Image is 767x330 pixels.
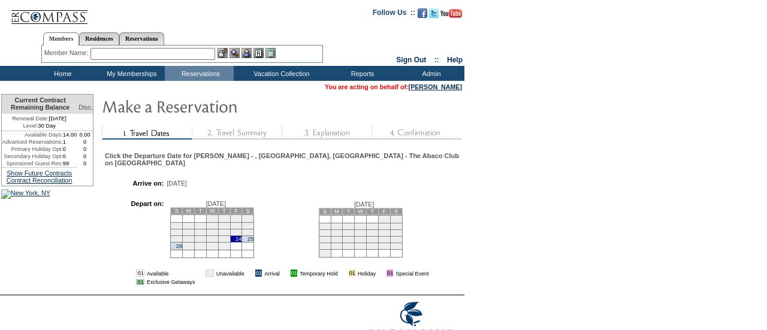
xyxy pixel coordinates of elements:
td: T [367,208,379,214]
td: 30 [218,242,230,250]
td: 01 [386,270,393,277]
td: Home [27,66,96,81]
td: S [319,208,331,214]
img: step2_state1.gif [192,127,282,140]
td: 0 [63,146,77,153]
td: 30 Day [2,122,77,131]
td: My Memberships [96,66,165,81]
span: Level: [23,122,38,129]
td: 10 [230,222,242,229]
td: Unavailable [216,270,244,277]
td: Special Event [395,270,428,277]
td: 11 [331,229,343,236]
td: 24 [230,235,242,242]
a: [PERSON_NAME] [409,83,462,90]
span: [DATE] [167,180,187,187]
td: Available [147,270,195,277]
span: Renewal Date: [12,115,49,122]
td: 9 [390,223,402,229]
td: Temporary Hold [300,270,338,277]
td: 0.00 [77,131,93,138]
td: S [242,207,254,214]
td: [DATE] [2,114,77,122]
td: Secondary Holiday Opt: [2,153,63,160]
td: 01 [136,279,144,285]
td: W [206,207,218,214]
td: Arrival [264,270,280,277]
img: Make Reservation [102,94,342,118]
td: 1 [63,138,77,146]
td: 4 [242,214,254,222]
td: 5 [343,223,355,229]
img: View [230,48,240,58]
td: 3 [319,223,331,229]
td: Holiday [358,270,376,277]
td: 23 [390,236,402,243]
td: Sponsored Guest Res: [2,160,63,167]
td: 27 [183,242,195,250]
a: Members [43,32,80,46]
a: Sign Out [396,56,426,64]
img: step4_state1.gif [372,127,461,140]
td: F [378,208,390,214]
a: Become our fan on Facebook [418,12,427,19]
td: 13 [183,229,195,235]
td: 23 [218,235,230,242]
td: 12 [171,229,183,235]
td: 16 [218,229,230,235]
td: W [355,208,367,214]
a: 25 [247,236,253,242]
td: 8 [378,223,390,229]
img: b_calculator.gif [265,48,276,58]
td: 17 [230,229,242,235]
img: i.gif [247,270,253,276]
td: 5 [171,222,183,229]
td: 0 [77,146,93,153]
td: 01 [136,270,144,277]
td: Arrive on: [111,180,164,187]
td: 20 [355,236,367,243]
td: Current Contract Remaining Balance [2,95,77,114]
td: Available Days: [2,131,63,138]
img: Subscribe to our YouTube Channel [440,9,462,18]
td: 15 [206,229,218,235]
img: i.gif [197,270,203,276]
img: Follow us on Twitter [429,8,439,18]
span: [DATE] [354,201,375,208]
td: 7 [195,222,207,229]
td: 6 [183,222,195,229]
td: 28 [367,243,379,249]
td: 26 [343,243,355,249]
td: 16 [390,229,402,236]
td: 1 [378,215,390,223]
img: step1_state2.gif [102,127,192,140]
td: 13 [355,229,367,236]
td: S [171,207,183,214]
img: step3_state1.gif [282,127,372,140]
td: 9 [218,222,230,229]
td: 01 [291,270,297,277]
td: Vacation Collection [234,66,327,81]
td: 27 [355,243,367,249]
td: 20 [183,235,195,242]
td: Advanced Reservations: [2,138,63,146]
td: 7 [367,223,379,229]
td: 6 [355,223,367,229]
a: Follow us on Twitter [429,12,439,19]
td: 29 [206,242,218,250]
td: Reservations [165,66,234,81]
td: 22 [206,235,218,242]
img: b_edit.gif [218,48,228,58]
td: 0 [77,160,93,167]
img: i.gif [340,270,346,276]
td: 14 [367,229,379,236]
td: 11 [242,222,254,229]
td: 4 [331,223,343,229]
a: 26 [176,243,182,249]
td: 30 [390,243,402,249]
span: You are acting on behalf of: [325,83,462,90]
a: Contract Reconciliation [7,177,73,184]
td: 19 [343,236,355,243]
td: 17 [319,236,331,243]
a: Show Future Contracts [7,169,72,177]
